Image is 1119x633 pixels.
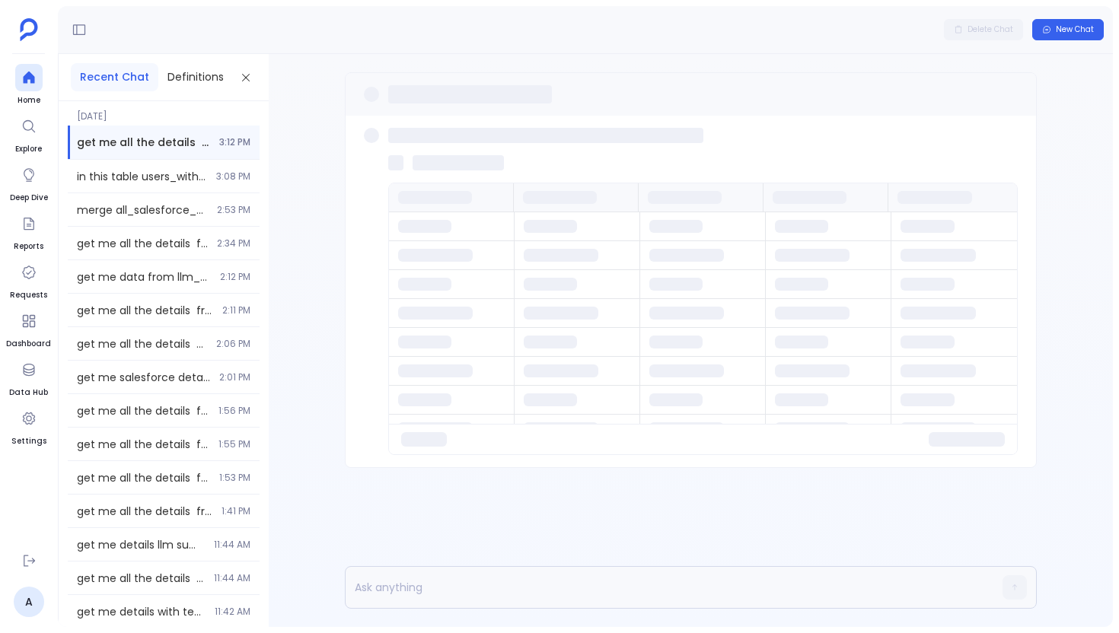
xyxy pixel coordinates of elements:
span: 11:42 AM [215,606,250,618]
span: get me all the details from message summary table // i need table data 100 details [77,236,208,251]
a: Explore [15,113,43,155]
span: Settings [11,435,46,447]
span: 3:12 PM [219,136,250,148]
span: get me details with tenant id p30Mh6Y1Wo5 from message summary table [77,604,206,619]
span: 1:56 PM [218,405,250,417]
span: get me all the details from message summary table // i need table data 100 details [77,403,209,418]
span: in this table users_with_opportunities, filter out data points name that does not start with A [77,169,207,184]
a: Data Hub [9,356,48,399]
span: 1:53 PM [219,472,250,484]
span: get me all the details from message summary table // i need table data 100 details [77,504,212,519]
span: 3:08 PM [216,170,250,183]
span: get me all the details from message summary table // i need table data 100 details [77,135,210,150]
span: get me data from llm_summary #_id sample rows [77,269,211,285]
span: Reports [14,240,43,253]
a: Requests [10,259,47,301]
span: get me salesforce details [77,370,210,385]
span: Data Hub [9,386,48,399]
a: Dashboard [6,307,51,350]
span: get me details llm summary [77,537,205,552]
a: Reports [14,210,43,253]
span: 11:44 AM [214,539,250,551]
span: Deep Dive [10,192,48,204]
span: merge all_salesforce_accounts result to opportunity table. [77,202,208,218]
span: get me all the details from message summary table // i need table data 100 details [77,303,213,318]
span: Home [15,94,43,107]
span: 2:53 PM [217,204,250,216]
span: 2:06 PM [216,338,250,350]
span: 2:11 PM [222,304,250,316]
span: get me all the details from message summary table // i need table data 100 details [77,470,210,485]
span: 1:55 PM [218,438,250,450]
span: 2:12 PM [220,271,250,283]
span: get me all the details from message summary table // i need table data 100 details [77,571,205,586]
span: New Chat [1056,24,1094,35]
span: Explore [15,143,43,155]
a: Settings [11,405,46,447]
span: get me all the details from message summary table // i need table data 100 details [77,437,209,452]
a: Deep Dive [10,161,48,204]
a: A [14,587,44,617]
span: 11:44 AM [214,572,250,584]
button: New Chat [1032,19,1104,40]
span: get me all the details from message summary table // i need table data 100 details [77,336,207,351]
span: 1:41 PM [222,505,250,517]
img: petavue logo [20,18,38,41]
span: 2:01 PM [219,371,250,383]
button: Recent Chat [71,63,158,91]
span: [DATE] [68,101,260,122]
span: Dashboard [6,338,51,350]
button: Definitions [158,63,233,91]
span: Requests [10,289,47,301]
span: 2:34 PM [217,237,250,250]
a: Home [15,64,43,107]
